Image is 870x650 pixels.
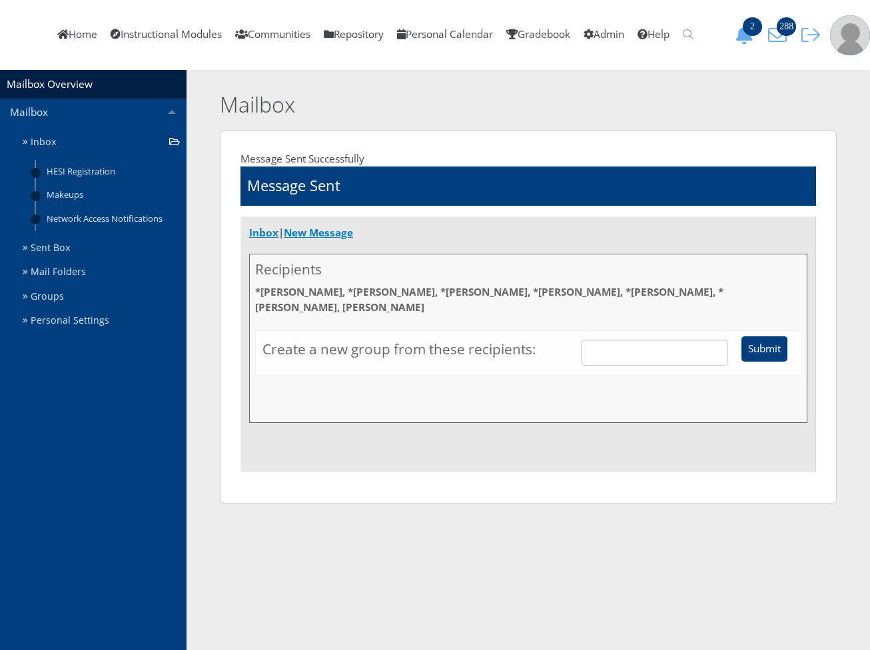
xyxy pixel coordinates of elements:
[262,340,568,359] h3: Create a new group from these recipients:
[730,27,763,41] a: 2
[17,308,187,333] a: Personal Settings
[36,160,187,183] a: HESI Registration
[17,260,187,284] a: Mail Folders
[17,236,187,260] a: Sent Box
[730,25,763,45] button: 2
[36,206,187,230] a: Network Access Notifications
[255,260,801,279] h3: Recipients
[36,183,187,206] a: Makeups
[284,226,353,240] a: New Message
[249,225,807,244] div: |
[763,27,797,41] a: 288
[741,336,787,362] input: Submit
[240,151,816,166] div: Message Sent Successfully
[249,254,807,423] div: *[PERSON_NAME], *[PERSON_NAME], *[PERSON_NAME], *[PERSON_NAME], *[PERSON_NAME], *[PERSON_NAME], [...
[17,130,187,155] a: Inbox
[777,17,796,36] span: 288
[763,25,797,45] button: 288
[220,90,707,120] h2: Mailbox
[743,17,762,36] span: 2
[249,226,278,240] a: Inbox
[247,175,340,196] h1: Message Sent
[7,77,93,91] a: Mailbox Overview
[17,284,187,309] a: Groups
[830,15,870,55] img: user-profile-default-picture.png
